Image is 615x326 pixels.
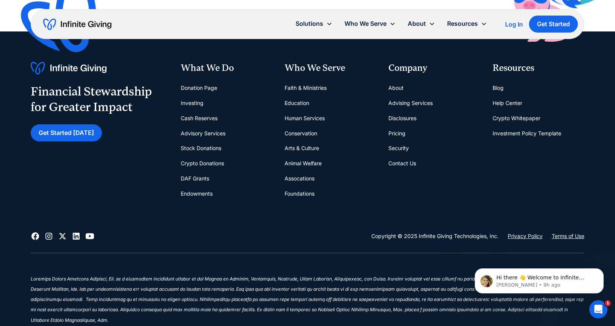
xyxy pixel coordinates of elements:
a: Advisory Services [181,126,225,141]
a: Human Services [285,111,325,126]
a: Faith & Ministries [285,80,327,96]
a: Get Started [DATE] [31,124,102,141]
a: Disclosures [388,111,416,126]
a: Endowments [181,186,213,201]
div: Log In [505,21,523,27]
a: Blog [493,80,504,96]
div: About [402,16,441,32]
a: Investment Policy Template [493,126,561,141]
div: About [408,19,426,29]
div: Company [388,62,480,75]
a: Stock Donations [181,141,221,156]
a: Pricing [388,126,405,141]
div: Solutions [296,19,323,29]
a: Cash Reserves [181,111,218,126]
div: Resources [447,19,478,29]
a: Animal Welfare [285,156,322,171]
div: Resources [493,62,584,75]
a: Crypto Whitepaper [493,111,540,126]
div: Who We Serve [344,19,387,29]
a: Terms of Use [552,232,584,241]
a: Arts & Culture [285,141,319,156]
a: Donation Page [181,80,217,96]
a: Security [388,141,409,156]
iframe: Intercom live chat [589,300,607,318]
div: Solutions [290,16,338,32]
div: Who We Serve [338,16,402,32]
div: What We Do [181,62,272,75]
a: About [388,80,404,96]
a: Log In [505,20,523,29]
div: Copyright © 2025 Infinite Giving Technologies, Inc. [371,232,499,241]
a: home [43,18,111,30]
a: Help Center [493,96,522,111]
div: ‍ ‍ ‍ [31,265,584,276]
div: Financial Stewardship for Greater Impact [31,84,152,115]
a: DAF Grants [181,171,209,186]
a: Investing [181,96,203,111]
span: 1 [605,300,611,306]
a: Advising Services [388,96,433,111]
a: Foundations [285,186,315,201]
a: Contact Us [388,156,416,171]
iframe: Intercom notifications message [463,252,615,306]
a: Assocations [285,171,315,186]
div: Resources [441,16,493,32]
a: Crypto Donations [181,156,224,171]
a: Conservation [285,126,317,141]
div: Who We Serve [285,62,376,75]
a: Get Started [529,16,578,33]
a: Education [285,96,309,111]
a: Privacy Policy [508,232,543,241]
